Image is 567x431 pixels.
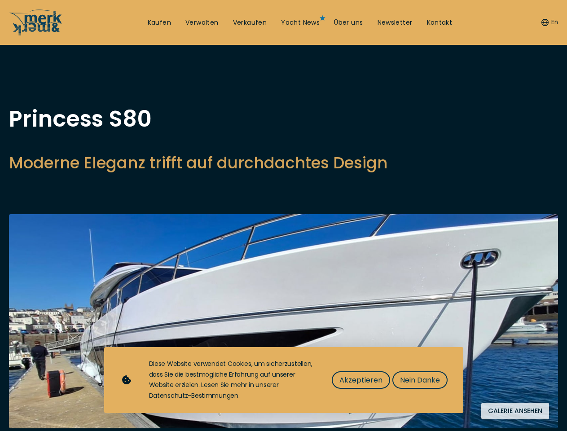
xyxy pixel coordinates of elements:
[541,18,558,27] button: En
[9,152,387,174] h2: Moderne Eleganz trifft auf durchdachtes Design
[149,391,238,400] a: Datenschutz-Bestimmungen
[233,18,267,27] a: Verkaufen
[9,214,558,428] img: Merk&Merk
[400,374,440,386] span: Nein Danke
[148,18,171,27] a: Kaufen
[185,18,219,27] a: Verwalten
[281,18,320,27] a: Yacht News
[481,403,549,419] button: Galerie ansehen
[332,371,390,389] button: Akzeptieren
[149,359,314,401] div: Diese Website verwendet Cookies, um sicherzustellen, dass Sie die bestmögliche Erfahrung auf unse...
[9,108,387,130] h1: Princess S80
[392,371,448,389] button: Nein Danke
[334,18,363,27] a: Über uns
[378,18,413,27] a: Newsletter
[339,374,382,386] span: Akzeptieren
[427,18,453,27] a: Kontakt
